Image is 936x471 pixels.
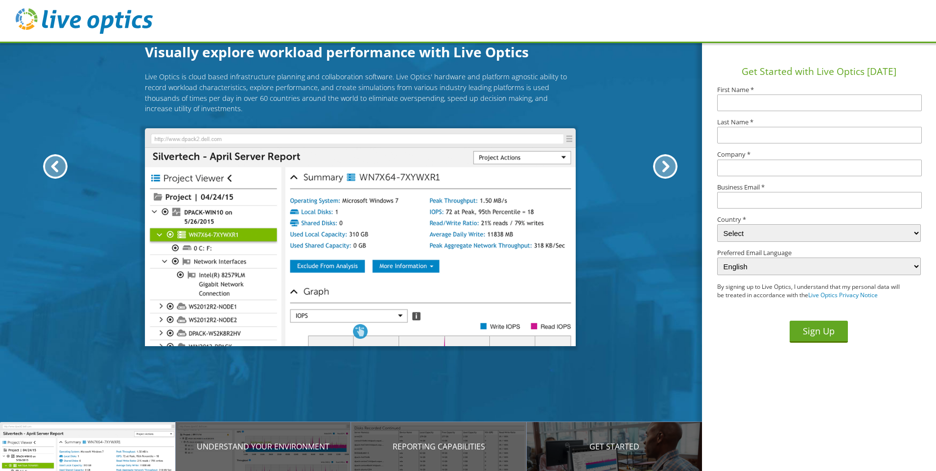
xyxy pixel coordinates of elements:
[717,151,921,158] label: Company *
[145,42,576,62] h1: Visually explore workload performance with Live Optics
[16,8,153,34] img: live_optics_svg.svg
[145,71,576,114] p: Live Optics is cloud based infrastructure planning and collaboration software. Live Optics' hardw...
[717,119,921,125] label: Last Name *
[717,283,900,300] p: By signing up to Live Optics, I understand that my personal data will be treated in accordance wi...
[808,291,878,299] a: Live Optics Privacy Notice
[717,87,921,93] label: First Name *
[145,128,576,347] img: Introducing Live Optics
[790,321,848,343] button: Sign Up
[527,441,702,452] p: Get Started
[706,65,932,79] h1: Get Started with Live Optics [DATE]
[351,441,527,452] p: Reporting Capabilities
[176,441,351,452] p: Understand your environment
[717,250,921,256] label: Preferred Email Language
[717,216,921,223] label: Country *
[717,184,921,190] label: Business Email *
